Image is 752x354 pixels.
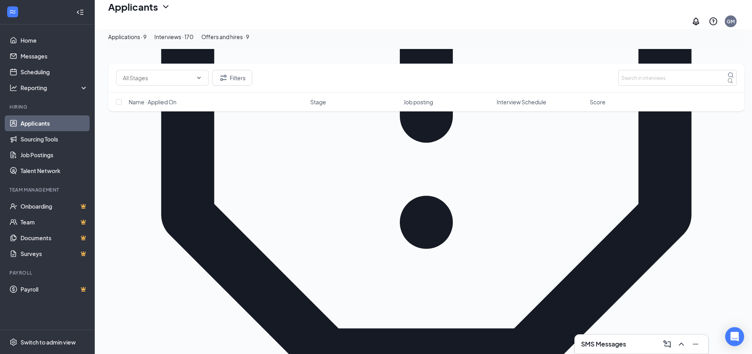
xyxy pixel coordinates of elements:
[21,32,88,48] a: Home
[9,269,86,276] div: Payroll
[21,84,88,92] div: Reporting
[689,338,702,350] button: Minimize
[9,8,17,16] svg: WorkstreamLogo
[662,339,672,349] svg: ComposeMessage
[21,338,76,346] div: Switch to admin view
[618,70,737,86] input: Search in interviews
[590,98,606,106] span: Score
[9,338,17,346] svg: Settings
[403,98,433,106] span: Job posting
[661,338,673,350] button: ComposeMessage
[497,98,546,106] span: Interview Schedule
[691,17,701,26] svg: Notifications
[9,186,86,193] div: Team Management
[21,198,88,214] a: OnboardingCrown
[108,32,146,41] div: Applications · 9
[21,246,88,262] a: SurveysCrown
[675,338,688,350] button: ChevronUp
[9,84,17,92] svg: Analysis
[21,64,88,80] a: Scheduling
[21,131,88,147] a: Sourcing Tools
[581,340,626,348] h3: SMS Messages
[201,32,249,41] div: Offers and hires · 9
[129,98,176,106] span: Name · Applied On
[21,230,88,246] a: DocumentsCrown
[677,339,686,349] svg: ChevronUp
[21,115,88,131] a: Applicants
[728,72,734,78] svg: MagnifyingGlass
[123,73,193,82] input: All Stages
[21,214,88,230] a: TeamCrown
[9,104,86,110] div: Hiring
[154,32,193,41] div: Interviews · 170
[709,17,718,26] svg: QuestionInfo
[21,48,88,64] a: Messages
[725,327,744,346] div: Open Intercom Messenger
[21,147,88,163] a: Job Postings
[727,18,735,25] div: GM
[21,163,88,179] a: Talent Network
[161,2,171,11] svg: ChevronDown
[196,75,202,81] svg: ChevronDown
[219,73,228,83] svg: Filter
[212,70,252,86] button: Filter Filters
[21,281,88,297] a: PayrollCrown
[691,339,700,349] svg: Minimize
[310,98,326,106] span: Stage
[76,8,84,16] svg: Collapse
